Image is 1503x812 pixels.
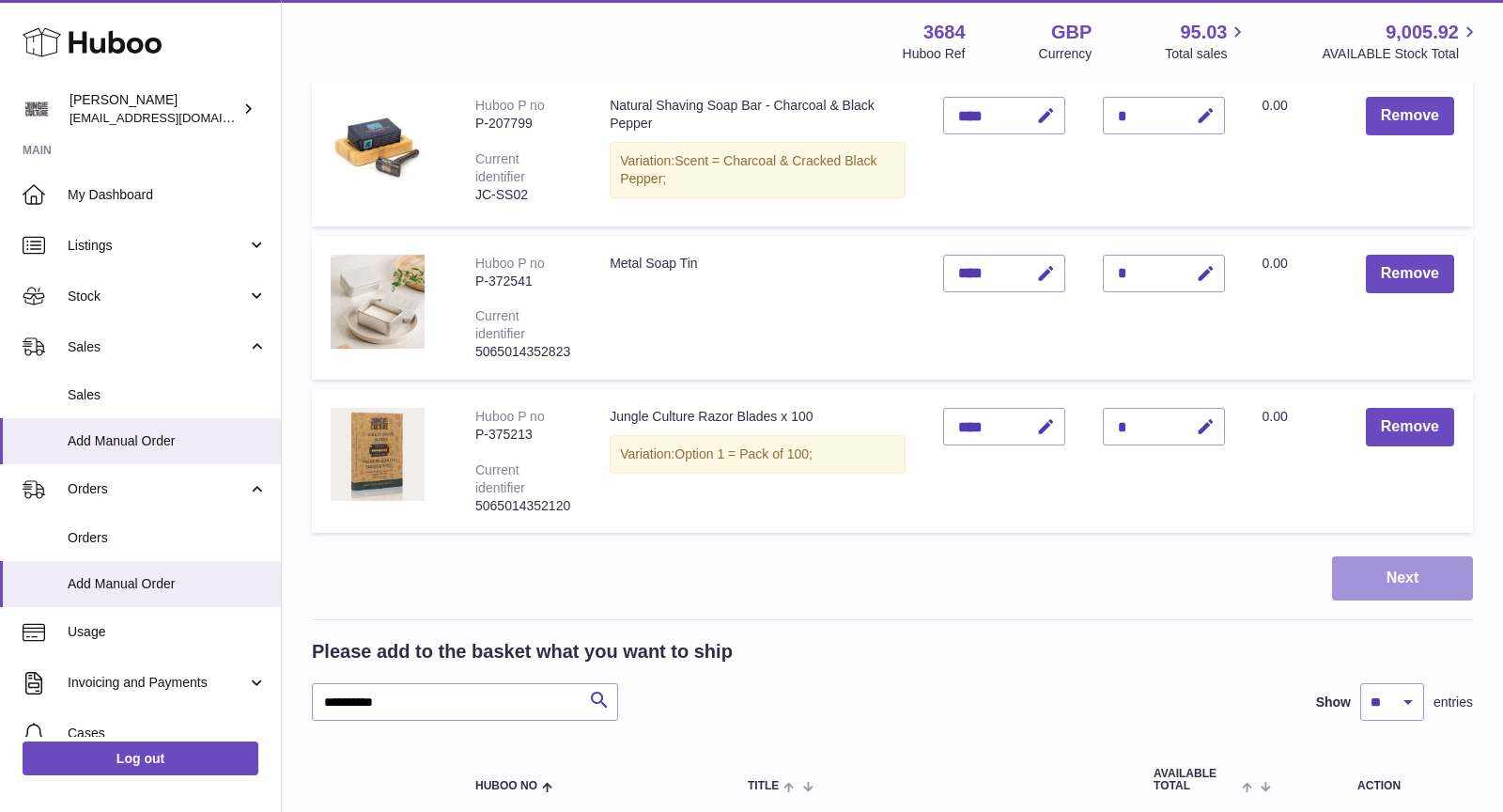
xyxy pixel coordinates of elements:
a: 9,005.92 AVAILABLE Stock Total [1322,20,1480,63]
div: P-372541 [475,273,572,290]
span: Scent = Charcoal & Cracked Black Pepper; [620,153,876,186]
img: Jungle Culture Razor Blades x 100 [331,408,425,501]
td: Jungle Culture Razor Blades x 100 [591,389,923,533]
span: Sales [68,386,267,404]
span: Cases [68,725,267,742]
a: 95.03 Total sales [1165,20,1248,63]
td: Natural Shaving Soap Bar - Charcoal & Black Pepper [591,78,923,226]
div: Current identifier [475,308,525,341]
button: Remove [1366,97,1454,135]
span: Huboo no [475,780,537,792]
label: Show [1316,694,1351,711]
img: Natural Shaving Soap Bar - Charcoal & Black Pepper [331,97,425,191]
span: Total sales [1165,45,1248,63]
span: Add Manual Order [68,432,267,450]
span: Orders [68,480,247,498]
span: 0.00 [1263,409,1288,424]
h2: Please add to the basket what you want to ship [312,639,733,664]
strong: 3684 [923,20,966,45]
span: 95.03 [1180,20,1227,45]
div: P-207799 [475,115,572,133]
div: [PERSON_NAME] [70,91,239,127]
img: theinternationalventure@gmail.com [23,95,51,123]
div: Variation: [610,435,905,474]
th: Action [1285,749,1473,811]
span: Listings [68,237,247,255]
button: Remove [1366,255,1454,293]
span: entries [1433,694,1473,711]
span: [EMAIL_ADDRESS][DOMAIN_NAME] [70,110,276,125]
span: AVAILABLE Stock Total [1322,45,1480,63]
div: JC-SS02 [475,186,572,204]
span: Title [748,780,779,792]
span: 0.00 [1263,98,1288,113]
div: Huboo P no [475,98,545,113]
span: AVAILABLE Total [1154,768,1237,792]
div: Huboo Ref [903,45,966,63]
span: Invoicing and Payments [68,674,247,692]
span: 9,005.92 [1386,20,1459,45]
a: Log out [23,742,258,775]
span: Usage [68,623,267,641]
div: Huboo P no [475,409,545,424]
img: Metal Soap Tin [331,255,425,349]
div: Current identifier [475,462,525,495]
span: 0.00 [1263,256,1288,271]
span: Option 1 = Pack of 100; [674,446,813,461]
button: Next [1332,556,1473,601]
span: Orders [68,529,267,547]
span: Add Manual Order [68,575,267,593]
td: Metal Soap Tin [591,236,923,380]
div: Current identifier [475,151,525,184]
div: Variation: [610,142,905,198]
span: Sales [68,338,247,356]
div: Huboo P no [475,256,545,271]
div: P-375213 [475,426,572,444]
span: Stock [68,288,247,305]
div: 5065014352823 [475,343,572,361]
span: My Dashboard [68,186,267,204]
div: 5065014352120 [475,497,572,515]
button: Remove [1366,408,1454,446]
div: Currency [1039,45,1092,63]
strong: GBP [1051,20,1092,45]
